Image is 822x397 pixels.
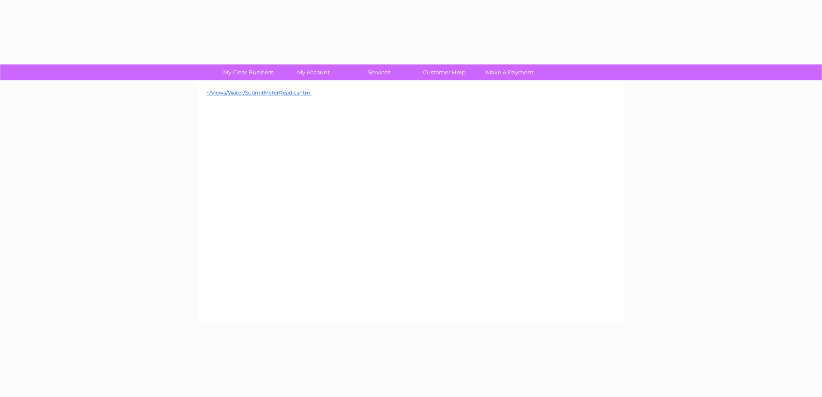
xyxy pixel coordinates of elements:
a: Services [344,64,414,80]
a: ~/Views/Water/SubmitMeterRead.cshtml [206,89,312,96]
a: My Clear Business [213,64,284,80]
a: Customer Help [409,64,480,80]
a: My Account [278,64,349,80]
a: Make A Payment [474,64,545,80]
